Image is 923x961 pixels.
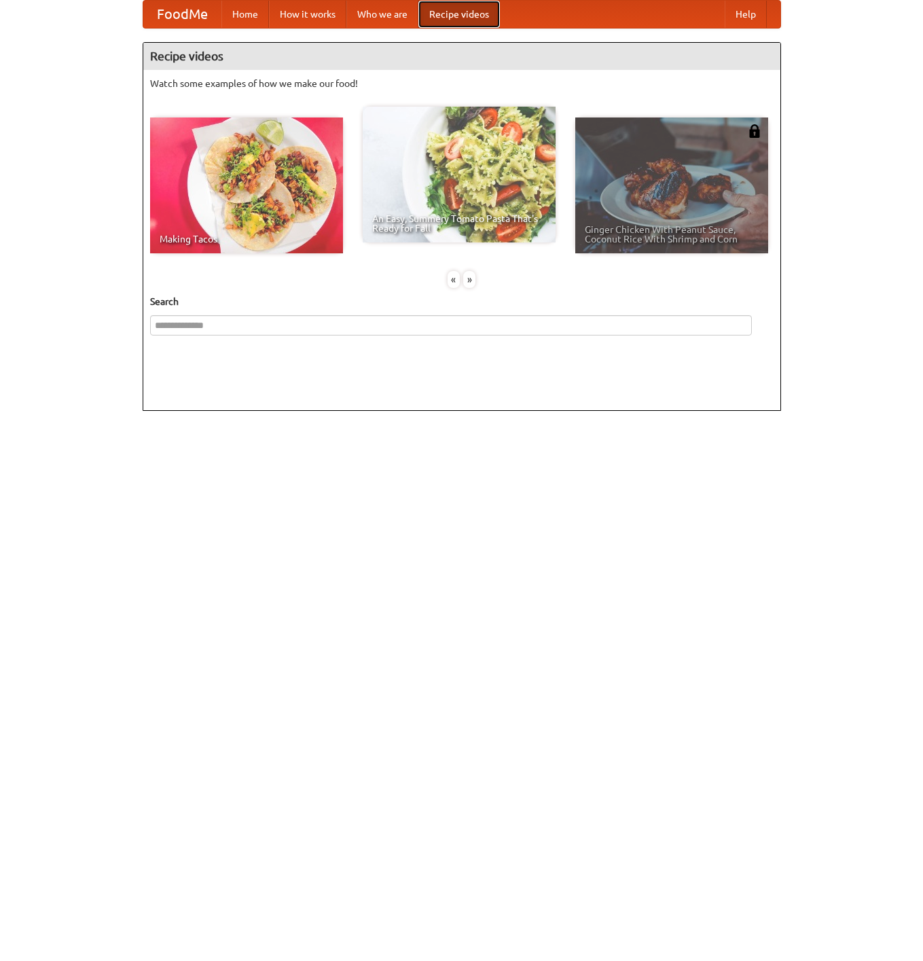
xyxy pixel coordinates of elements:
p: Watch some examples of how we make our food! [150,77,774,90]
h5: Search [150,295,774,308]
span: Making Tacos [160,234,333,244]
img: 483408.png [748,124,761,138]
a: Home [221,1,269,28]
span: An Easy, Summery Tomato Pasta That's Ready for Fall [372,214,546,233]
a: FoodMe [143,1,221,28]
a: Recipe videos [418,1,500,28]
a: How it works [269,1,346,28]
div: » [463,271,475,288]
h4: Recipe videos [143,43,780,70]
div: « [448,271,460,288]
a: Who we are [346,1,418,28]
a: Making Tacos [150,117,343,253]
a: Help [725,1,767,28]
a: An Easy, Summery Tomato Pasta That's Ready for Fall [363,107,556,242]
